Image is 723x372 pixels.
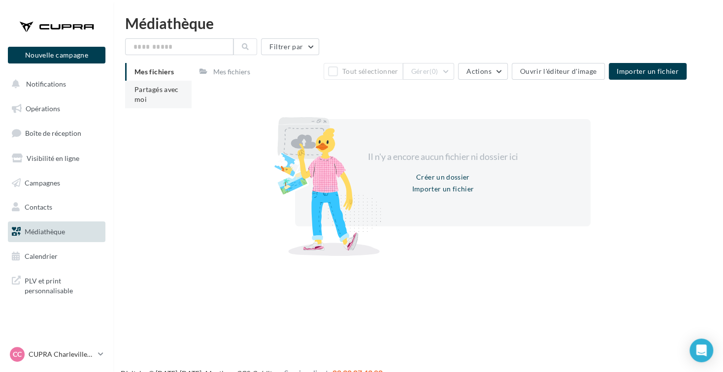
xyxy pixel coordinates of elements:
a: CC CUPRA Charleville-[GEOGRAPHIC_DATA] [8,345,105,364]
button: Tout sélectionner [324,63,402,80]
span: Calendrier [25,252,58,260]
span: Actions [466,67,491,75]
button: Créer un dossier [412,171,474,183]
a: Opérations [6,98,107,119]
button: Importer un fichier [609,63,687,80]
div: Médiathèque [125,16,711,31]
span: Partagés avec moi [134,85,179,103]
button: Filtrer par [261,38,319,55]
span: Importer un fichier [617,67,679,75]
span: Notifications [26,80,66,88]
button: Actions [458,63,507,80]
a: Contacts [6,197,107,217]
a: PLV et print personnalisable [6,270,107,299]
div: Open Intercom Messenger [690,339,713,362]
div: Mes fichiers [213,67,250,77]
span: PLV et print personnalisable [25,274,101,295]
span: CC [13,349,22,359]
button: Gérer(0) [403,63,455,80]
span: Campagnes [25,178,60,186]
a: Médiathèque [6,221,107,242]
a: Campagnes [6,173,107,193]
span: Contacts [25,203,52,211]
button: Ouvrir l'éditeur d'image [512,63,605,80]
span: Médiathèque [25,227,65,236]
span: Mes fichiers [134,67,174,76]
span: Boîte de réception [25,129,81,137]
a: Calendrier [6,246,107,267]
button: Notifications [6,74,103,94]
span: Il n'y a encore aucun fichier ni dossier ici [368,151,518,162]
p: CUPRA Charleville-[GEOGRAPHIC_DATA] [29,349,94,359]
a: Visibilité en ligne [6,148,107,169]
button: Importer un fichier [408,183,478,195]
span: Visibilité en ligne [27,154,79,162]
span: (0) [429,67,438,75]
span: Opérations [26,104,60,113]
a: Boîte de réception [6,123,107,144]
button: Nouvelle campagne [8,47,105,63]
